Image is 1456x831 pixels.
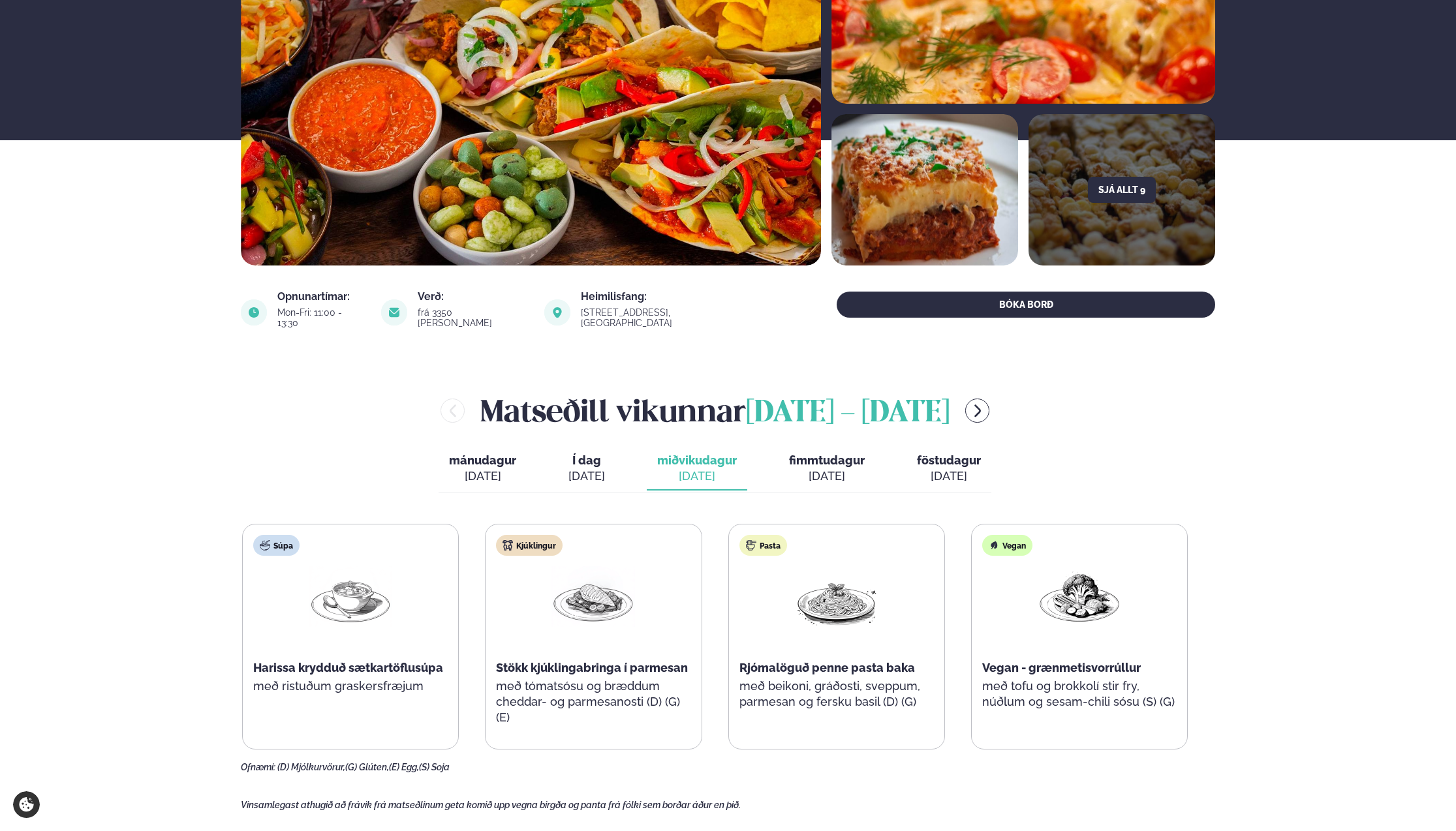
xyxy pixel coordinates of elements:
[739,661,915,674] span: Rjómalöguð penne pasta baka
[496,661,688,674] span: Stökk kjúklingabringa í parmesan
[496,535,563,556] div: Kjúklingur
[1038,566,1121,627] img: Vegan.png
[419,762,450,772] span: (S) Soja
[418,307,529,328] div: frá 3350 [PERSON_NAME]
[906,447,991,491] button: föstudagur [DATE]
[13,791,40,818] a: Cookie settings
[965,399,989,423] button: menu-btn-right
[309,566,392,627] img: Soup.png
[581,292,764,302] div: Heimilisfang:
[277,292,365,302] div: Opnunartímar:
[568,453,605,468] span: Í dag
[503,540,513,551] img: chicken.svg
[277,762,345,772] span: (D) Mjólkurvörur,
[982,661,1141,674] span: Vegan - grænmetisvorrúllur
[657,453,737,467] span: miðvikudagur
[277,307,365,328] div: Mon-Fri: 11:00 - 13:30
[831,114,1018,265] img: image alt
[739,678,934,710] p: með beikoni, gráðosti, sveppum, parmesan og fersku basil (D) (G)
[795,566,878,627] img: Spagetti.png
[253,678,448,694] p: með ristuðum graskersfræjum
[439,447,527,491] button: mánudagur [DATE]
[982,535,1032,556] div: Vegan
[647,447,747,491] button: miðvikudagur [DATE]
[657,468,737,484] div: [DATE]
[917,468,981,484] div: [DATE]
[345,762,389,772] span: (G) Glúten,
[917,453,981,467] span: föstudagur
[558,447,615,491] button: Í dag [DATE]
[581,315,764,331] a: link
[381,299,407,325] img: image alt
[253,535,300,556] div: Súpa
[779,447,875,491] button: fimmtudagur [DATE]
[241,299,267,325] img: image alt
[241,762,275,772] span: Ofnæmi:
[260,540,270,551] img: soup.svg
[449,468,516,484] div: [DATE]
[746,540,756,551] img: pasta.svg
[989,540,999,551] img: Vegan.svg
[982,678,1177,710] p: með tofu og brokkolí stir fry, núðlum og sesam-chili sósu (S) (G)
[568,468,605,484] div: [DATE]
[789,468,865,484] div: [DATE]
[789,453,865,467] span: fimmtudagur
[581,307,764,328] div: [STREET_ADDRESS], [GEOGRAPHIC_DATA]
[418,292,529,302] div: Verð:
[551,566,635,627] img: Chicken-breast.png
[253,661,443,674] span: Harissa krydduð sætkartöflusúpa
[837,292,1215,318] button: BÓKA BORÐ
[544,299,570,325] img: image alt
[480,389,950,432] h2: Matseðill vikunnar
[441,399,465,423] button: menu-btn-left
[1088,177,1156,203] button: Sjá allt 9
[449,453,516,467] span: mánudagur
[241,800,741,810] span: Vinsamlegast athugið að frávik frá matseðlinum geta komið upp vegna birgða og panta frá fólki sem...
[739,535,787,556] div: Pasta
[389,762,419,772] span: (E) Egg,
[746,399,950,428] span: [DATE] - [DATE]
[496,678,690,725] p: með tómatsósu og bræddum cheddar- og parmesanosti (D) (G) (E)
